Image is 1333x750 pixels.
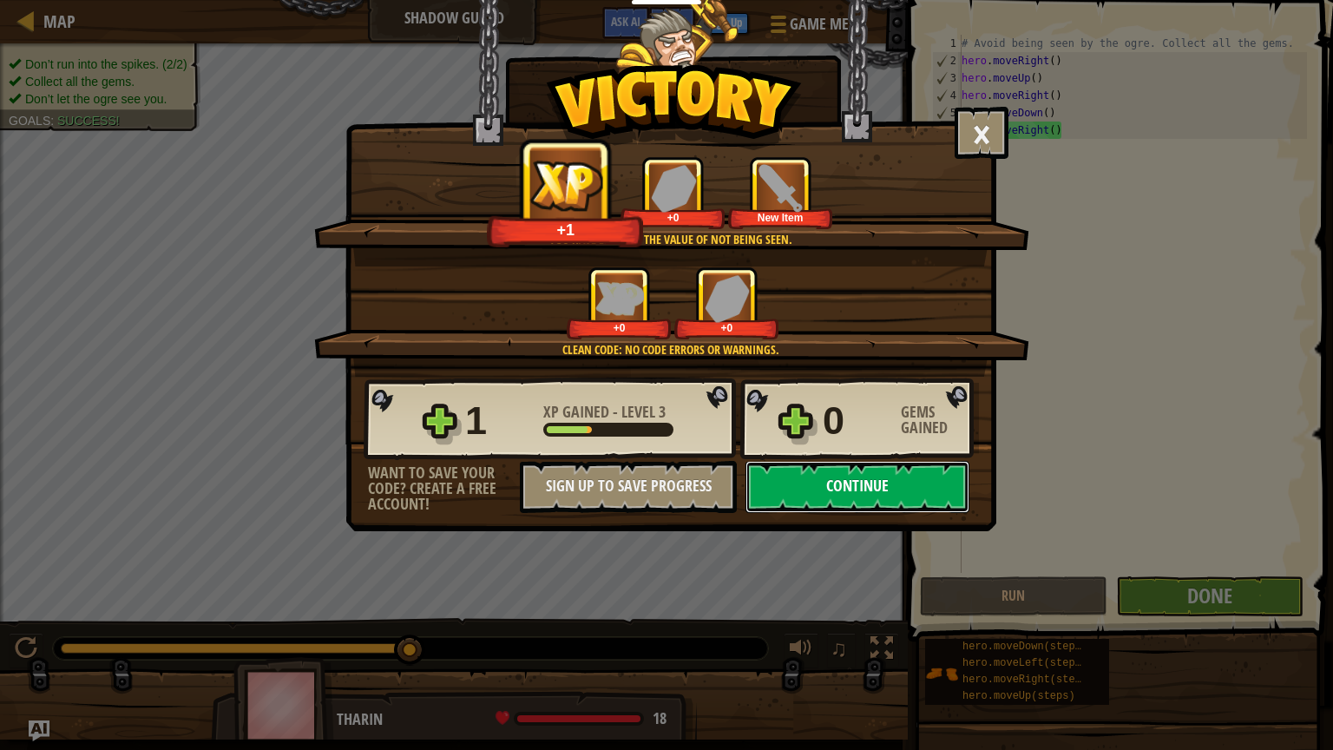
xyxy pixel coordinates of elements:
div: - [543,405,666,420]
span: 3 [659,401,666,423]
img: Gems Gained [651,164,696,212]
div: +1 [492,220,640,240]
div: Clean code: no code errors or warnings. [397,341,944,359]
div: Want to save your code? Create a free account! [368,465,520,512]
img: XP Gained [595,281,644,315]
img: Gems Gained [705,274,750,322]
img: Victory [546,64,802,151]
div: Gems Gained [901,405,979,436]
div: 1 [465,393,533,449]
div: +0 [678,321,776,334]
button: × [955,107,1008,159]
div: You have learned the value of not being seen. [397,231,944,248]
img: XP Gained [525,156,607,214]
div: +0 [570,321,668,334]
img: New Item [757,164,804,212]
div: New Item [732,211,830,224]
span: XP Gained [543,401,613,423]
div: 0 [823,393,890,449]
span: Level [618,401,659,423]
button: Continue [745,461,969,513]
button: Sign Up to Save Progress [520,461,737,513]
div: +0 [624,211,722,224]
